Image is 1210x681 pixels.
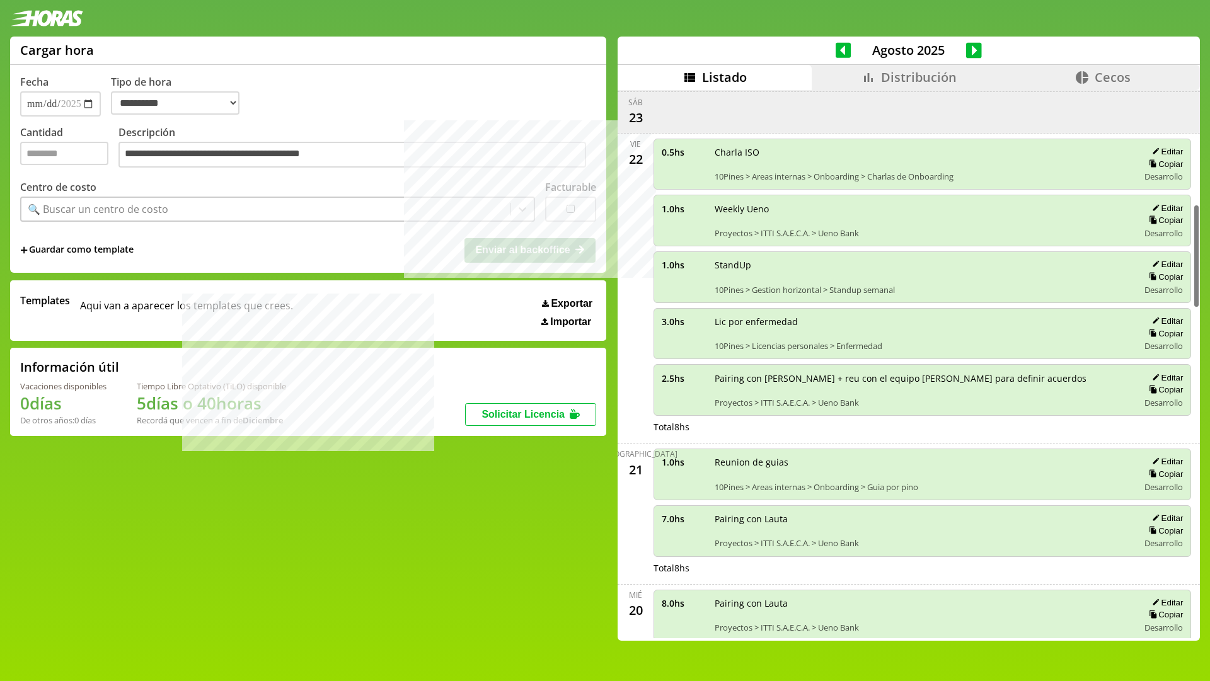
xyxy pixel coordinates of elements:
[702,69,747,86] span: Listado
[1095,69,1131,86] span: Cecos
[10,10,83,26] img: logotipo
[20,415,107,426] div: De otros años: 0 días
[137,415,286,426] div: Recordá que vencen a fin de
[20,243,28,257] span: +
[20,294,70,307] span: Templates
[550,316,591,328] span: Importar
[20,180,96,194] label: Centro de costo
[545,180,596,194] label: Facturable
[20,42,94,59] h1: Cargar hora
[20,142,108,165] input: Cantidad
[20,381,107,392] div: Vacaciones disponibles
[118,125,596,171] label: Descripción
[465,403,596,426] button: Solicitar Licencia
[481,409,565,420] span: Solicitar Licencia
[20,125,118,171] label: Cantidad
[538,297,596,310] button: Exportar
[20,358,119,375] h2: Información útil
[881,69,957,86] span: Distribución
[111,91,239,115] select: Tipo de hora
[137,381,286,392] div: Tiempo Libre Optativo (TiLO) disponible
[80,294,293,328] span: Aqui van a aparecer los templates que crees.
[20,243,134,257] span: +Guardar como template
[20,75,49,89] label: Fecha
[243,415,283,426] b: Diciembre
[851,42,966,59] span: Agosto 2025
[137,392,286,415] h1: 5 días o 40 horas
[20,392,107,415] h1: 0 días
[111,75,250,117] label: Tipo de hora
[118,142,586,168] textarea: Descripción
[551,298,592,309] span: Exportar
[28,202,168,216] div: 🔍 Buscar un centro de costo
[618,90,1200,639] div: scrollable content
